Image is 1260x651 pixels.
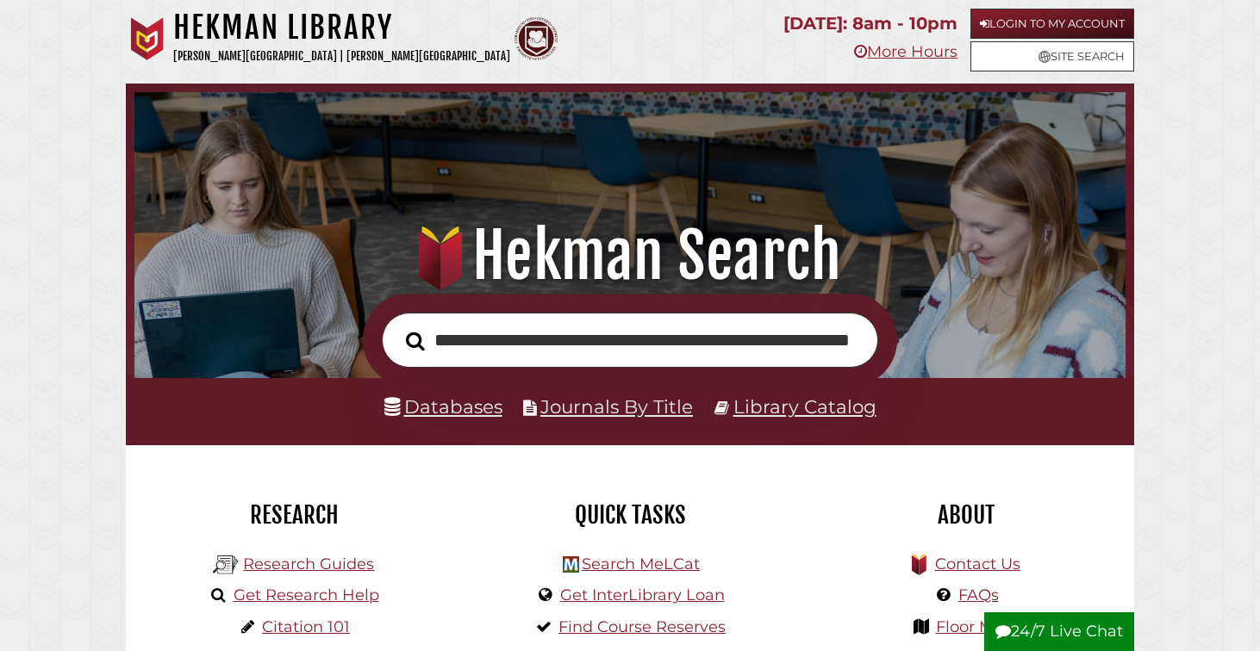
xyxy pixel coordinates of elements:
a: FAQs [958,586,999,604]
h1: Hekman Search [153,218,1107,294]
button: Search [397,326,434,355]
a: Login to My Account [970,9,1134,39]
img: Hekman Library Logo [213,552,239,578]
a: Databases [384,395,502,418]
p: [PERSON_NAME][GEOGRAPHIC_DATA] | [PERSON_NAME][GEOGRAPHIC_DATA] [173,46,510,66]
h1: Hekman Library [173,9,510,46]
a: Get Research Help [234,586,379,604]
a: Contact Us [935,555,1020,573]
i: Search [406,331,425,350]
a: Citation 101 [262,617,350,636]
a: Floor Maps [936,617,1021,636]
img: Calvin Theological Seminary [515,17,558,60]
a: Get InterLibrary Loan [560,586,725,604]
a: Research Guides [243,555,374,573]
a: Journals By Title [540,395,693,418]
a: Find Course Reserves [558,617,726,636]
h2: Research [139,500,449,530]
a: Search MeLCat [582,555,700,573]
p: [DATE]: 8am - 10pm [783,9,957,39]
img: Hekman Library Logo [563,556,579,573]
a: Library Catalog [733,395,876,418]
h2: Quick Tasks [475,500,785,530]
a: Site Search [970,41,1134,71]
h2: About [811,500,1121,530]
img: Calvin University [126,17,169,60]
a: More Hours [854,42,957,61]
